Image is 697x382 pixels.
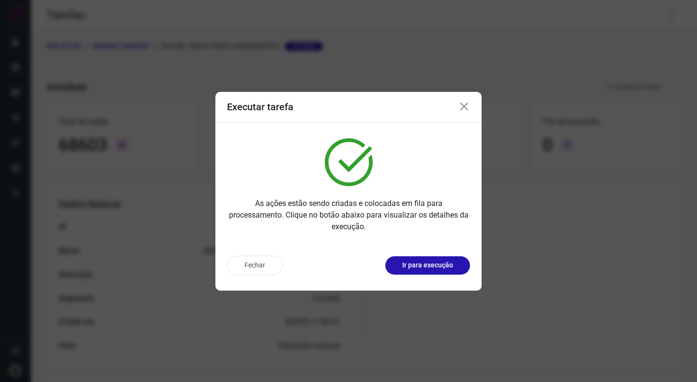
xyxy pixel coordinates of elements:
[402,260,453,270] p: Ir para execução
[227,256,283,275] button: Fechar
[227,198,470,233] p: As ações estão sendo criadas e colocadas em fila para processamento. Clique no botão abaixo para ...
[325,138,373,186] img: verified.svg
[385,256,470,275] button: Ir para execução
[227,101,293,113] h3: Executar tarefa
